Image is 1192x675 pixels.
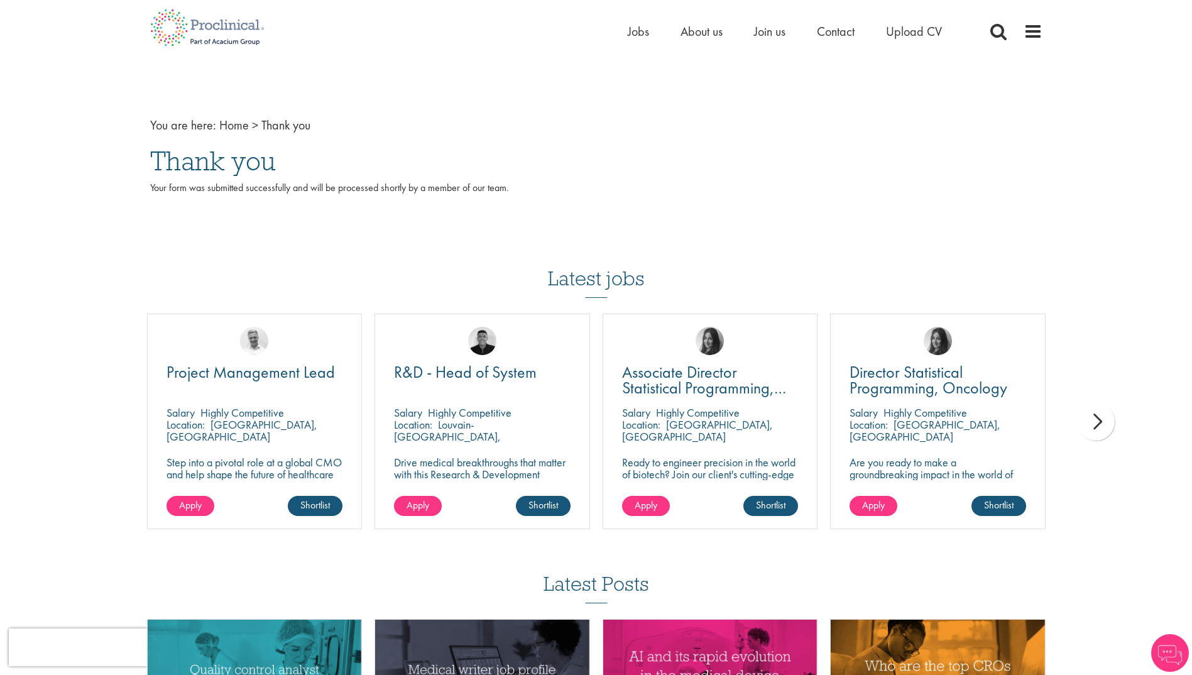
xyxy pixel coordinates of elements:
a: Upload CV [886,23,942,40]
span: Apply [179,498,202,512]
p: [GEOGRAPHIC_DATA], [GEOGRAPHIC_DATA] [167,417,317,444]
a: Apply [622,496,670,516]
span: Salary [167,405,195,420]
p: Louvain-[GEOGRAPHIC_DATA], [GEOGRAPHIC_DATA] [394,417,501,456]
span: Apply [862,498,885,512]
img: Heidi Hennigan [924,327,952,355]
a: Associate Director Statistical Programming, Oncology [622,365,799,396]
a: Join us [754,23,785,40]
a: Project Management Lead [167,365,343,380]
p: Drive medical breakthroughs that matter with this Research & Development position! [394,456,571,492]
span: Salary [850,405,878,420]
a: Director Statistical Programming, Oncology [850,365,1026,396]
p: Highly Competitive [656,405,740,420]
span: Location: [850,417,888,432]
span: Apply [407,498,429,512]
img: Christian Andersen [468,327,496,355]
div: next [1077,403,1115,441]
span: Salary [394,405,422,420]
p: [GEOGRAPHIC_DATA], [GEOGRAPHIC_DATA] [850,417,1000,444]
span: Thank you [150,144,276,178]
p: Your form was submitted successfully and will be processed shortly by a member of our team. [150,181,1042,210]
p: Highly Competitive [428,405,511,420]
span: Salary [622,405,650,420]
span: Location: [622,417,660,432]
span: Project Management Lead [167,361,335,383]
span: Director Statistical Programming, Oncology [850,361,1007,398]
a: Contact [817,23,855,40]
img: Heidi Hennigan [696,327,724,355]
iframe: reCAPTCHA [9,628,170,666]
span: Thank you [261,117,310,133]
a: Jobs [628,23,649,40]
span: > [252,117,258,133]
h3: Latest Posts [544,573,649,603]
span: Location: [167,417,205,432]
span: Apply [635,498,657,512]
p: Step into a pivotal role at a global CMO and help shape the future of healthcare manufacturing. [167,456,343,492]
a: Shortlist [516,496,571,516]
span: Location: [394,417,432,432]
p: [GEOGRAPHIC_DATA], [GEOGRAPHIC_DATA] [622,417,773,444]
a: Apply [167,496,214,516]
a: Shortlist [743,496,798,516]
img: Chatbot [1151,634,1189,672]
p: Are you ready to make a groundbreaking impact in the world of biotechnology? Join a growing compa... [850,456,1026,516]
a: breadcrumb link [219,117,249,133]
a: R&D - Head of System [394,365,571,380]
a: Apply [394,496,442,516]
span: You are here: [150,117,216,133]
a: Shortlist [971,496,1026,516]
p: Highly Competitive [883,405,967,420]
a: Shortlist [288,496,342,516]
img: Joshua Bye [240,327,268,355]
p: Ready to engineer precision in the world of biotech? Join our client's cutting-edge team and play... [622,456,799,516]
h3: Latest jobs [548,236,645,298]
a: About us [681,23,723,40]
span: Associate Director Statistical Programming, Oncology [622,361,786,414]
p: Highly Competitive [200,405,284,420]
span: R&D - Head of System [394,361,537,383]
a: Apply [850,496,897,516]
